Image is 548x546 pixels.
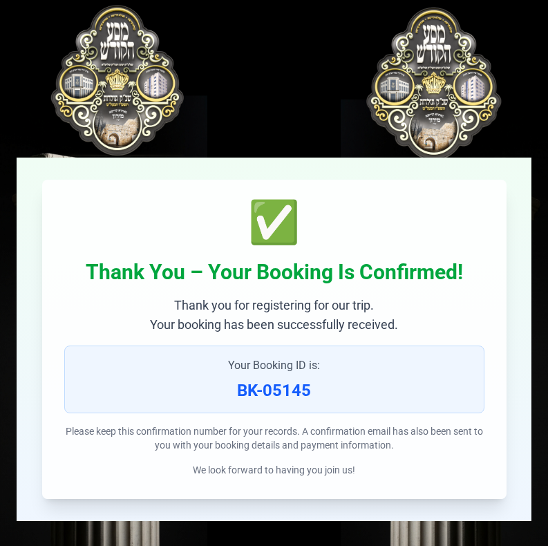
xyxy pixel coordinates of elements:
p: Thank you for registering for our trip. Your booking has been successfully received. [64,296,484,335]
p: Your Booking ID is: [76,357,473,374]
h2: Thank You – Your Booking Is Confirmed! [64,260,484,285]
p: BK-05145 [76,379,473,402]
div: ✅ [64,202,484,243]
p: Please keep this confirmation number for your records. A confirmation email has also been sent to... [64,424,484,452]
p: We look forward to having you join us! [64,463,484,477]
